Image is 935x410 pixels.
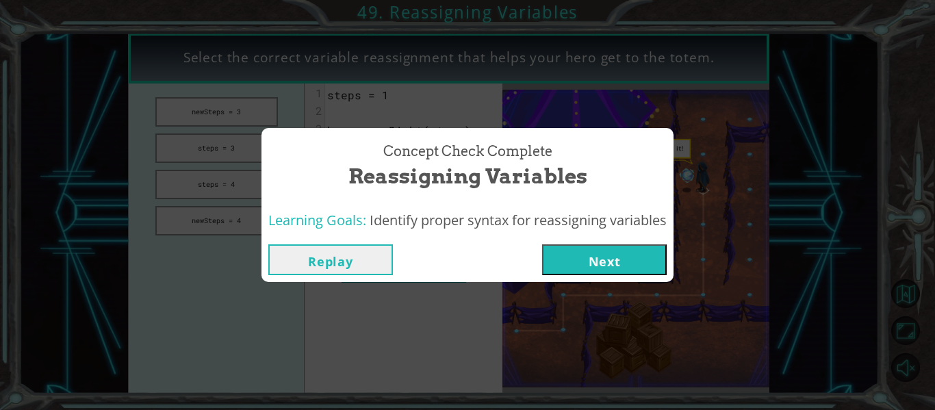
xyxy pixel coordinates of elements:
span: Identify proper syntax for reassigning variables [370,211,667,229]
button: Replay [268,244,393,275]
span: Reassigning Variables [348,162,587,191]
span: Learning Goals: [268,211,366,229]
button: Next [542,244,667,275]
span: Concept Check Complete [383,142,552,162]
